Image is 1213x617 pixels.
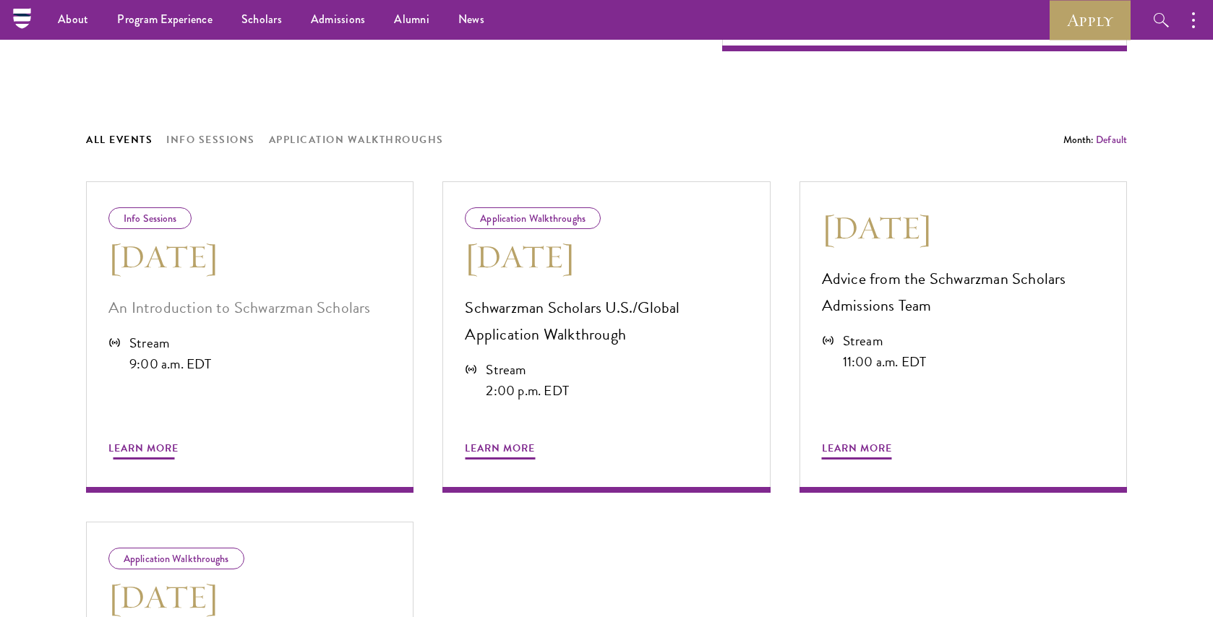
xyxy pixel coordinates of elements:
p: Schwarzman Scholars U.S./Global Application Walkthrough [465,295,747,348]
a: Application Walkthroughs [DATE] Schwarzman Scholars U.S./Global Application Walkthrough Stream 2:... [442,181,770,493]
h3: [DATE] [108,577,391,617]
div: Application Walkthroughs [465,207,601,229]
div: 9:00 a.m. EDT [129,353,212,374]
button: Info Sessions [166,131,255,149]
div: Stream [486,359,569,380]
button: Default [1096,132,1127,147]
p: An Introduction to Schwarzman Scholars [108,295,391,322]
h3: [DATE] [465,236,747,277]
div: Stream [843,330,927,351]
div: 11:00 a.m. EDT [843,351,927,372]
span: Learn More [822,439,892,462]
button: Application Walkthroughs [269,131,444,149]
div: Info Sessions [108,207,192,229]
h3: [DATE] [822,207,1105,248]
h3: [DATE] [108,236,391,277]
span: Month: [1063,132,1094,147]
div: Stream [129,332,212,353]
a: [DATE] Advice from the Schwarzman Scholars Admissions Team Stream 11:00 a.m. EDT Learn More [800,181,1127,493]
div: Application Walkthroughs [108,548,244,569]
span: Learn More [465,439,535,462]
div: 2:00 p.m. EDT [486,380,569,401]
span: Learn More [108,439,179,462]
p: Advice from the Schwarzman Scholars Admissions Team [822,266,1105,319]
button: All Events [86,131,153,149]
a: Info Sessions [DATE] An Introduction to Schwarzman Scholars Stream 9:00 a.m. EDT Learn More [86,181,413,493]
